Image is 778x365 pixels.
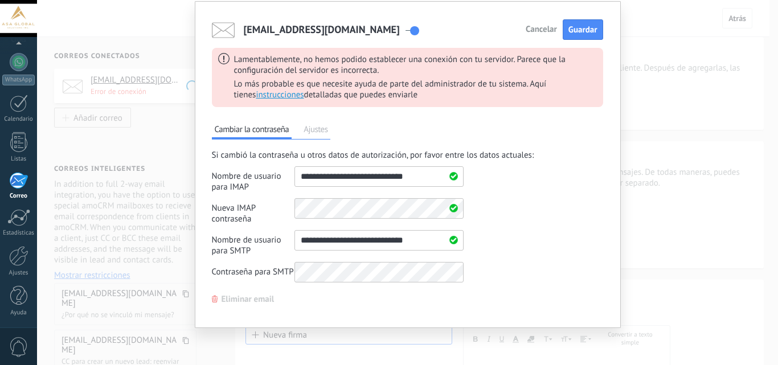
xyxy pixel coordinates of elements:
span: Guardar [568,24,597,35]
div: Estadísticas [2,229,35,237]
div: Lamentablemente, no hemos podido establecer una conexión con tu servidor. Parece que la configura... [234,53,597,100]
span: Ajustes [301,123,330,139]
div: Listas [2,155,35,163]
div: Ajustes [2,269,35,277]
div: WhatsApp [2,75,35,85]
span: [EMAIL_ADDRESS][DOMAIN_NAME] [244,19,400,43]
button: Eliminar email [212,296,275,304]
button: Cancelar [526,26,557,34]
div: Calendario [2,116,35,123]
div: Nombre de usuario para SMTP [212,230,294,256]
div: Si cambió la contraseña u otros datos de autorización, por favor entre los datos actuales: [212,150,603,161]
div: Correo [2,192,35,200]
span: instrucciones [256,89,304,100]
span: Eliminar email [222,296,275,304]
div: Ayuda [2,309,35,317]
div: Contraseña para SMTP [212,262,294,282]
div: Nombre de usuario para IMAP [212,166,294,192]
button: Guardar [563,19,603,40]
p: Lo más probable es que necesite ayuda de parte del administrador de tu sistema. Aquí tienes detal... [234,79,597,100]
span: Cambiar la contraseña [212,123,292,139]
div: Nueva IMAP contraseña [212,198,294,224]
